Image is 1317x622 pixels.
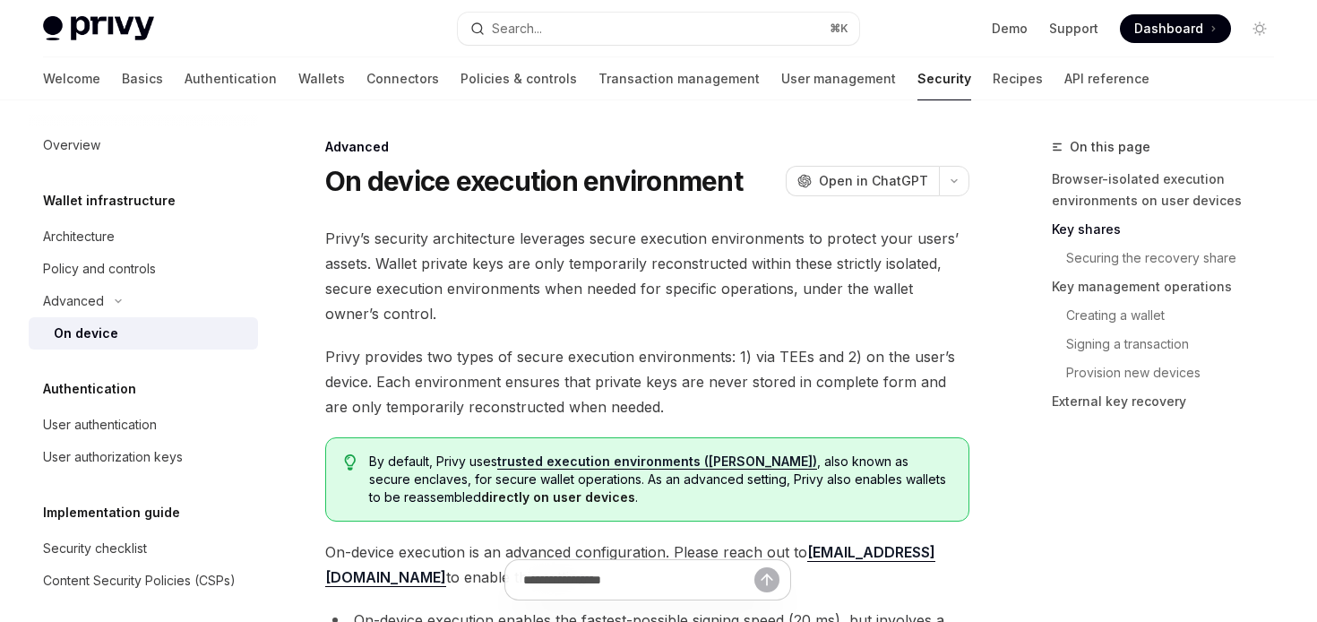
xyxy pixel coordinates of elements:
a: Transaction management [598,57,760,100]
a: Security [917,57,971,100]
img: light logo [43,16,154,41]
a: Policy and controls [29,253,258,285]
a: Security checklist [29,532,258,565]
div: On device [54,323,118,344]
div: Security checklist [43,538,147,559]
a: Wallets [298,57,345,100]
span: On this page [1070,136,1150,158]
a: External key recovery [1052,387,1288,416]
a: Browser-isolated execution environments on user devices [1052,165,1288,215]
a: Connectors [366,57,439,100]
h5: Wallet infrastructure [43,190,176,212]
button: Toggle dark mode [1245,14,1274,43]
a: Signing a transaction [1052,330,1288,359]
div: Architecture [43,226,115,247]
div: Policy and controls [43,258,156,280]
a: Welcome [43,57,100,100]
div: User authentication [43,414,157,436]
div: Advanced [43,290,104,312]
span: Dashboard [1134,20,1203,38]
h1: On device execution environment [325,165,743,197]
a: Authentication [185,57,277,100]
div: Content Security Policies (CSPs) [43,570,236,592]
button: Search...⌘K [458,13,858,45]
a: Provision new devices [1052,359,1288,387]
span: Open in ChatGPT [819,172,928,190]
a: User authentication [29,409,258,441]
svg: Tip [344,454,357,471]
div: Overview [43,134,100,156]
div: Search... [492,18,542,39]
span: By default, Privy uses , also known as secure enclaves, for secure wallet operations. As an advan... [369,453,951,506]
a: User authorization keys [29,441,258,473]
span: On-device execution is an advanced configuration. Please reach out to to enable this setting. [325,540,969,590]
h5: Implementation guide [43,502,180,523]
a: Architecture [29,220,258,253]
a: Securing the recovery share [1052,244,1288,272]
span: ⌘ K [830,22,848,36]
a: Demo [992,20,1028,38]
strong: directly on user devices [481,489,635,505]
a: trusted execution environments ([PERSON_NAME]) [497,454,817,470]
div: Advanced [325,138,969,156]
a: Support [1049,20,1098,38]
a: Key shares [1052,215,1288,244]
a: Recipes [993,57,1043,100]
a: Creating a wallet [1052,301,1288,330]
a: Dashboard [1120,14,1231,43]
input: Ask a question... [523,560,754,600]
button: Open in ChatGPT [786,166,939,196]
h5: Authentication [43,378,136,400]
button: Send message [754,567,779,592]
a: Policies & controls [461,57,577,100]
a: Overview [29,129,258,161]
span: Privy’s security architecture leverages secure execution environments to protect your users’ asse... [325,226,969,326]
a: Key management operations [1052,272,1288,301]
a: Content Security Policies (CSPs) [29,565,258,597]
a: User management [781,57,896,100]
a: API reference [1064,57,1149,100]
a: Basics [122,57,163,100]
span: Privy provides two types of secure execution environments: 1) via TEEs and 2) on the user’s devic... [325,344,969,419]
button: Advanced [29,285,258,317]
div: User authorization keys [43,446,183,468]
a: On device [29,317,258,350]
